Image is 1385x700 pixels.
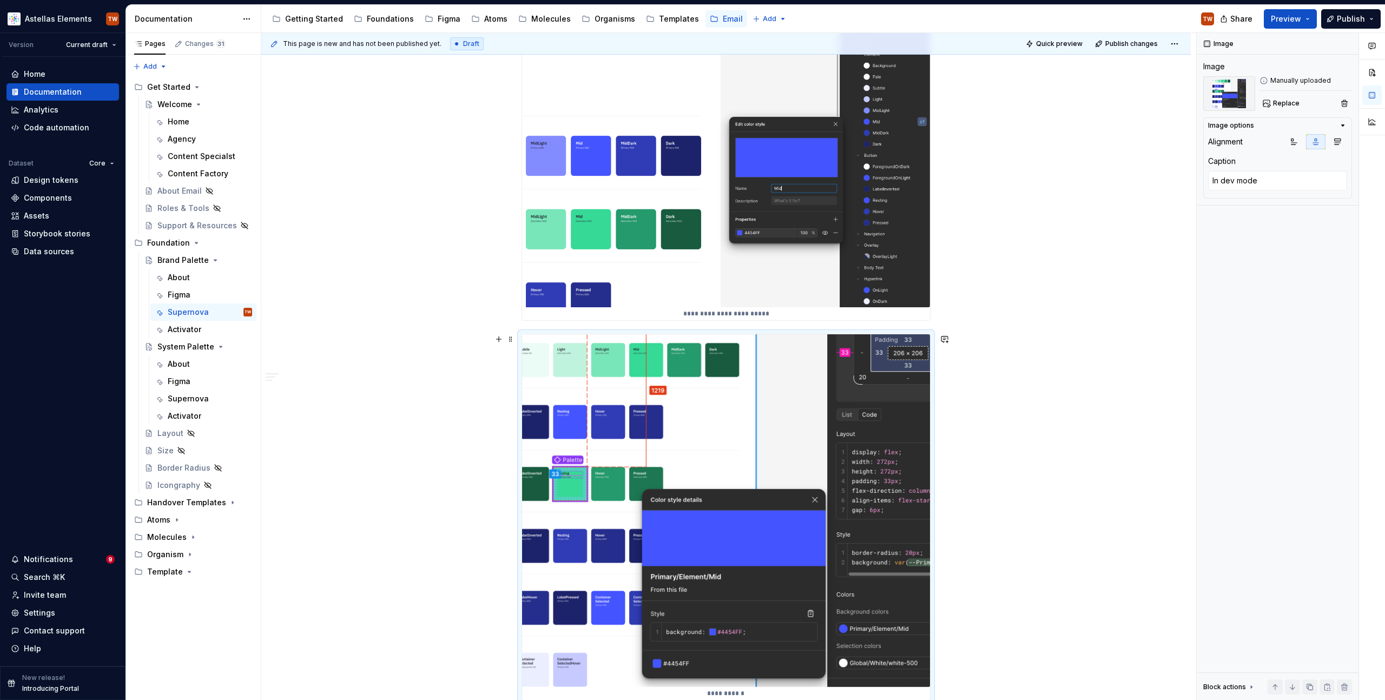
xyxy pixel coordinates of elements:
div: Figma [168,289,190,300]
div: Design tokens [24,175,78,186]
div: Dataset [9,159,34,168]
div: Getting Started [285,14,343,24]
div: Caption [1208,156,1236,167]
a: Home [6,65,119,83]
a: SupernovaTW [150,303,256,321]
div: System Palette [157,341,214,352]
a: About [150,355,256,373]
div: Handover Templates [147,497,226,508]
div: Foundation [130,234,256,252]
a: Storybook stories [6,225,119,242]
a: Content Factory [150,165,256,182]
button: Share [1215,9,1259,29]
div: Contact support [24,625,85,636]
a: System Palette [140,338,256,355]
button: Add [130,59,170,74]
a: Assets [6,207,119,224]
div: Storybook stories [24,228,90,239]
button: Search ⌘K [6,569,119,586]
div: Changes [185,39,226,48]
a: Activator [150,407,256,425]
div: Home [168,116,189,127]
p: New release! [22,673,65,682]
div: Organism [130,546,256,563]
a: Getting Started [268,10,347,28]
a: Layout [140,425,256,442]
div: Size [157,445,174,456]
div: Search ⌘K [24,572,65,583]
div: Foundation [147,237,190,248]
textarea: In dev mode [1208,171,1347,190]
span: Quick preview [1036,39,1083,48]
div: Notifications [24,554,73,565]
div: Agency [168,134,196,144]
a: Foundations [349,10,418,28]
a: Components [6,189,119,207]
button: Contact support [6,622,119,639]
span: Publish changes [1105,39,1158,48]
div: Figma [438,14,460,24]
img: b2369ad3-f38c-46c1-b2a2-f2452fdbdcd2.png [8,12,21,25]
div: Get Started [147,82,190,93]
div: Molecules [147,532,187,543]
a: Organisms [577,10,639,28]
div: Content Factory [168,168,228,179]
a: Roles & Tools [140,200,256,217]
img: 0c3f8338-2546-42b8-9f6a-ea15aeea6d31.png [522,28,930,308]
span: Core [89,159,105,168]
div: Organism [147,549,183,560]
div: Components [24,193,72,203]
a: Size [140,442,256,459]
button: Astellas ElementsTW [2,7,123,30]
div: Handover Templates [130,494,256,511]
a: Email [705,10,747,28]
div: Astellas Elements [25,14,92,24]
div: Image options [1208,121,1254,130]
img: 7ad5d793-a84c-4e47-b428-09f9580215d3.png [1203,76,1255,111]
span: Current draft [66,41,108,49]
div: Molecules [130,529,256,546]
span: Draft [463,39,479,48]
div: Activator [168,324,201,335]
div: Templates [659,14,699,24]
a: Brand Palette [140,252,256,269]
div: Icongraphy [157,480,200,491]
div: About [168,359,190,369]
div: Support & Resources [157,220,237,231]
span: Share [1230,14,1252,24]
span: Add [143,62,157,71]
div: Code automation [24,122,89,133]
div: Supernova [168,393,209,404]
span: Preview [1271,14,1301,24]
div: Email [723,14,743,24]
a: Agency [150,130,256,148]
div: Alignment [1208,136,1243,147]
button: Publish [1321,9,1381,29]
div: Image [1203,61,1225,72]
div: Version [9,41,34,49]
div: Get Started [130,78,256,96]
button: Image options [1208,121,1347,130]
div: Invite team [24,590,66,600]
div: Block actions [1203,683,1246,691]
a: Invite team [6,586,119,604]
div: Brand Palette [157,255,209,266]
div: Atoms [130,511,256,529]
a: About Email [140,182,256,200]
a: Data sources [6,243,119,260]
a: Supernova [150,390,256,407]
a: Figma [420,10,465,28]
div: Border Radius [157,463,210,473]
a: Figma [150,373,256,390]
div: Organisms [595,14,635,24]
button: Core [84,156,119,171]
button: Publish changes [1092,36,1163,51]
a: Welcome [140,96,256,113]
div: Roles & Tools [157,203,209,214]
div: Molecules [531,14,571,24]
span: This page is new and has not been published yet. [283,39,441,48]
div: Content Specialst [168,151,235,162]
a: Home [150,113,256,130]
a: Atoms [467,10,512,28]
div: Foundations [367,14,414,24]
